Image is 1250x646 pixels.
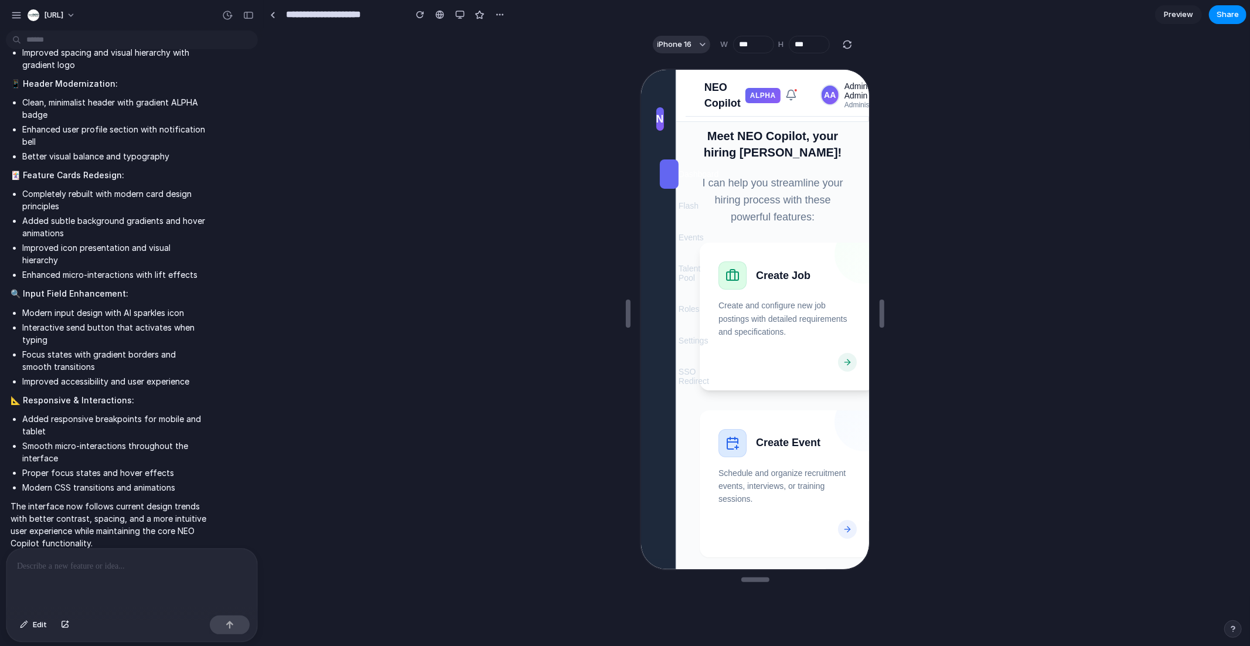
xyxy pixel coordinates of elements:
[38,194,59,213] span: Talent Pool
[1164,9,1193,21] span: Preview
[14,616,53,634] button: Edit
[19,185,38,222] button: Talent Pool
[658,39,692,50] span: iPhone 16
[15,38,23,61] div: N
[22,375,206,387] li: Improved accessibility and user experience
[779,39,784,50] label: H
[1155,5,1202,24] a: Preview
[11,395,134,405] strong: 📐 Responsive & Interactions:
[59,105,205,155] p: I can help you streamline your hiring process with these powerful features:
[203,12,247,32] span: Admin Admin
[19,225,38,254] button: Roles
[11,288,128,298] strong: 🔍 Input Field Enhancement:
[19,288,38,325] button: SSO Redirect
[179,15,199,36] div: AA
[63,10,100,42] h1: NEO Copilot
[203,31,245,39] span: Administrator
[11,500,206,549] p: The interface now follows current design trends with better contrast, spacing, and a more intuiti...
[38,234,59,244] span: Roles
[33,619,47,631] span: Edit
[22,481,206,494] li: Modern CSS transitions and animations
[11,79,118,89] strong: 📱 Header Modernization:
[721,39,728,50] label: W
[23,6,81,25] button: [URL]
[19,153,38,182] button: Events
[38,100,78,109] span: Dashboard
[22,96,206,121] li: Clean, minimalist header with gradient ALPHA badge
[22,242,206,266] li: Improved icon presentation and visual hierarchy
[19,121,38,151] button: Flash
[115,198,216,214] h3: Create Job
[22,307,206,319] li: Modern input design with AI sparkles icon
[22,413,206,437] li: Added responsive breakpoints for mobile and tablet
[77,229,216,268] p: Create and configure new job postings with detailed requirements and specifications.
[22,46,206,71] li: Improved spacing and visual hierarchy with gradient logo
[653,36,710,53] button: iPhone 16
[19,256,38,285] button: Settings
[38,297,68,316] span: SSO Redirect
[19,90,38,119] button: Dashboard
[38,163,63,172] span: Events
[22,440,206,464] li: Smooth micro-interactions throughout the interface
[22,188,206,212] li: Completely rebuilt with modern card design principles
[1217,9,1239,21] span: Share
[44,9,63,21] span: [URL]
[38,131,57,141] span: Flash
[22,321,206,346] li: Interactive send button that activates when typing
[22,150,206,162] li: Better visual balance and typography
[115,365,216,381] h3: Create Event
[22,215,206,239] li: Added subtle background gradients and hover animations
[11,170,124,180] strong: 🃏 Feature Cards Redesign:
[104,18,139,33] span: ALPHA
[38,266,67,276] span: Settings
[22,268,206,281] li: Enhanced micro-interactions with lift effects
[22,123,206,148] li: Enhanced user profile section with notification bell
[22,348,206,373] li: Focus states with gradient borders and smooth transitions
[59,58,205,91] h2: Meet NEO Copilot, your hiring [PERSON_NAME]!
[1209,5,1246,24] button: Share
[77,397,216,436] p: Schedule and organize recruitment events, interviews, or training sessions.
[22,467,206,479] li: Proper focus states and hover effects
